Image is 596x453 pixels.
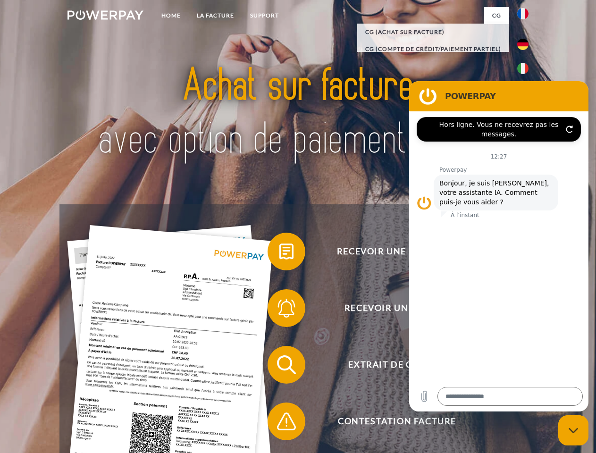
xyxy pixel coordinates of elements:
img: qb_warning.svg [275,410,298,433]
iframe: Bouton de lancement de la fenêtre de messagerie, conversation en cours [558,415,588,445]
img: de [517,39,529,50]
img: title-powerpay_fr.svg [90,45,506,181]
img: it [517,63,529,74]
a: CG (Compte de crédit/paiement partiel) [357,41,509,58]
img: logo-powerpay-white.svg [67,10,143,20]
span: Recevoir un rappel? [281,289,512,327]
a: CG [484,7,509,24]
button: Recevoir un rappel? [268,289,513,327]
a: Support [242,7,287,24]
a: Home [153,7,189,24]
button: Recevoir une facture ? [268,233,513,270]
button: Contestation Facture [268,403,513,440]
img: fr [517,8,529,19]
iframe: Fenêtre de messagerie [409,81,588,411]
img: qb_bell.svg [275,296,298,320]
img: qb_search.svg [275,353,298,377]
a: CG (achat sur facture) [357,24,509,41]
button: Extrait de compte [268,346,513,384]
span: Extrait de compte [281,346,512,384]
img: qb_bill.svg [275,240,298,263]
a: LA FACTURE [189,7,242,24]
span: Contestation Facture [281,403,512,440]
span: Recevoir une facture ? [281,233,512,270]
